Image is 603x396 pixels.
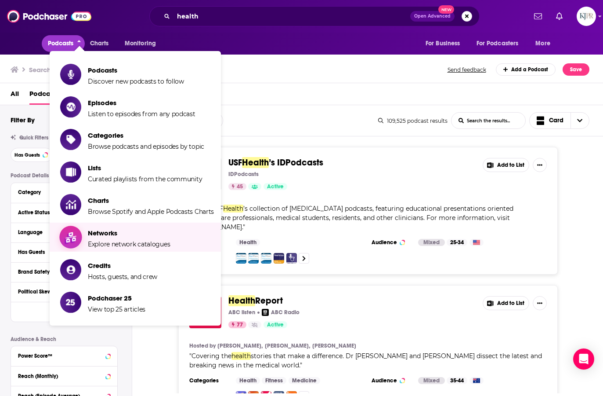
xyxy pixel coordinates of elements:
[90,37,109,50] span: Charts
[236,377,260,384] a: Health
[88,143,204,150] span: Browse podcasts and episodes by topic
[410,11,455,22] button: Open AdvancedNew
[577,7,596,26] button: Show profile menu
[286,253,297,264] img: Better Edge : A Northwestern Medicine podcast for physicians
[18,266,110,277] button: Brand Safety & Suitability
[262,377,286,384] a: Fitness
[483,158,529,172] button: Add to List
[248,253,259,264] img: PeerView Family Medicine & General Practice CME/CNE/CPE Video Podcast
[217,342,263,349] a: [PERSON_NAME],
[531,9,545,24] a: Show notifications dropdown
[88,196,214,205] span: Charts
[438,5,454,14] span: New
[189,214,510,231] span: care professionals, medical students, residents, and other clinicians. For more information, visi...
[88,99,195,107] span: Episodes
[18,373,103,379] div: Reach (Monthly)
[18,187,110,198] button: Category
[18,350,110,361] button: Power Score™
[563,63,589,76] button: Save
[173,9,410,23] input: Search podcasts, credits, & more...
[18,229,105,235] div: Language
[88,208,214,216] span: Browse Spotify and Apple Podcasts Charts
[189,377,229,384] h3: Categories
[447,239,467,246] div: 25-34
[18,189,105,195] div: Category
[533,158,547,172] button: Show More Button
[262,309,269,316] img: ABC Radio
[231,352,251,360] span: health
[477,37,519,50] span: For Podcasters
[11,148,53,162] button: Has Guests
[577,7,596,26] span: Logged in as KJPRpodcast
[445,66,489,73] button: Send feedback
[88,273,157,281] span: Hosts, guests, and crew
[119,35,167,52] button: open menu
[18,227,110,238] button: Language
[18,209,105,216] div: Active Status
[378,117,448,124] div: 109,525 podcast results
[419,35,471,52] button: open menu
[42,35,85,52] button: close menu
[11,116,35,124] h2: Filter By
[18,370,110,381] button: Reach (Monthly)
[88,305,145,313] span: View top 25 articles
[529,112,590,129] button: Choose View
[88,110,195,118] span: Listen to episodes from any podcast
[125,37,156,50] span: Monitoring
[18,249,103,255] div: Has Guests
[191,352,231,360] span: Covering the
[88,164,202,172] span: Lists
[447,377,467,384] div: 35-44
[552,9,566,24] a: Show notifications dropdown
[471,35,531,52] button: open menu
[264,183,287,190] a: Active
[88,175,202,183] span: Curated playlists from the community
[189,205,513,222] span: ’s collection of [MEDICAL_DATA] podcasts, featuring educational presentations oriented for
[261,253,271,264] img: PeerView Clinical Pharmacology CME/CNE/CPE Video
[29,66,51,74] h3: Search
[533,296,547,310] button: Show More Button
[18,269,103,275] div: Brand Safety & Suitability
[312,342,356,349] a: [PERSON_NAME]
[264,321,287,328] a: Active
[18,286,110,297] button: Political SkewBeta
[189,352,542,369] span: " "
[289,377,320,384] a: Medicine
[88,229,170,237] span: Networks
[18,246,110,257] button: Has Guests
[48,37,74,50] span: Podcasts
[267,183,284,191] span: Active
[529,35,561,52] button: open menu
[7,8,91,25] img: Podchaser - Follow, Share and Rate Podcasts
[18,289,51,295] span: Political Skew
[11,336,118,342] p: Audience & Reach
[372,239,411,246] h3: Audience
[189,342,216,349] h4: Hosted by
[14,153,40,158] span: Has Guests
[262,309,300,316] a: ABC RadioABC Radio
[88,77,184,85] span: Discover new podcasts to follow
[84,35,114,52] a: Charts
[11,87,19,105] a: All
[535,37,550,50] span: More
[426,37,460,50] span: For Business
[549,117,563,124] span: Card
[269,157,323,168] span: ’s IDPodcasts
[18,353,103,359] div: Power Score™
[11,302,117,322] button: Show More
[414,14,451,18] span: Open Advanced
[418,239,445,246] div: Mixed
[496,63,556,76] a: Add a Podcast
[11,172,118,179] p: Podcast Details
[255,295,283,306] span: Report
[29,87,59,105] a: Podcasts
[274,253,284,264] img: PeerVoice Clinical Pharmacology Audio
[242,157,269,168] span: Health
